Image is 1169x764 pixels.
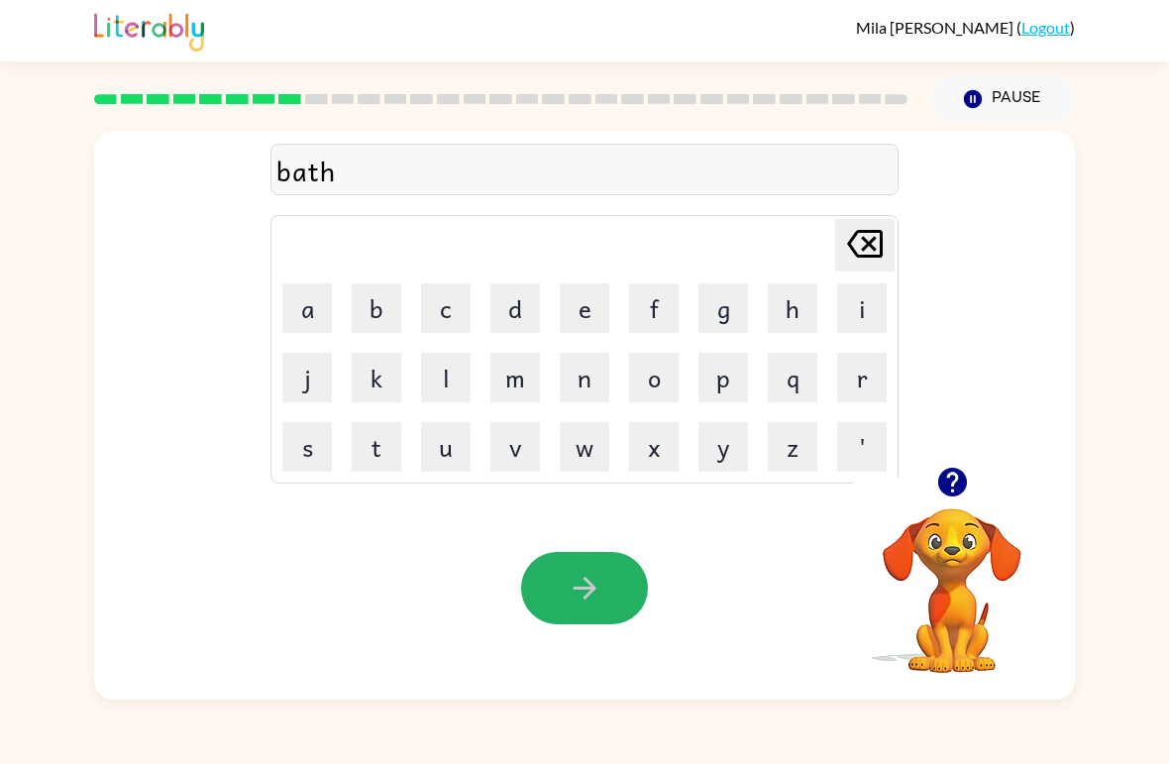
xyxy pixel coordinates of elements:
button: Pause [931,76,1075,122]
button: o [629,353,679,402]
button: a [282,283,332,333]
div: ( ) [856,18,1075,37]
button: k [352,353,401,402]
button: t [352,422,401,472]
a: Logout [1021,18,1070,37]
button: g [698,283,748,333]
button: z [768,422,817,472]
button: y [698,422,748,472]
button: b [352,283,401,333]
video: Your browser must support playing .mp4 files to use Literably. Please try using another browser. [853,478,1051,676]
img: Literably [94,8,204,52]
button: w [560,422,609,472]
button: m [490,353,540,402]
button: x [629,422,679,472]
div: bath [276,150,893,191]
button: n [560,353,609,402]
button: d [490,283,540,333]
button: h [768,283,817,333]
button: r [837,353,887,402]
button: e [560,283,609,333]
button: l [421,353,471,402]
span: Mila [PERSON_NAME] [856,18,1016,37]
button: s [282,422,332,472]
button: q [768,353,817,402]
button: c [421,283,471,333]
button: v [490,422,540,472]
button: ' [837,422,887,472]
button: f [629,283,679,333]
button: p [698,353,748,402]
button: u [421,422,471,472]
button: j [282,353,332,402]
button: i [837,283,887,333]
